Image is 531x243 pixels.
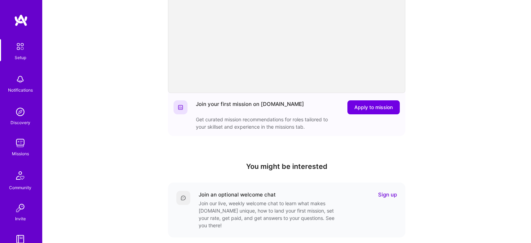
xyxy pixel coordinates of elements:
[8,86,33,94] div: Notifications
[347,100,400,114] button: Apply to mission
[13,136,27,150] img: teamwork
[378,191,397,198] a: Sign up
[168,162,405,171] h4: You might be interested
[354,104,393,111] span: Apply to mission
[199,200,338,229] div: Join our live, weekly welcome chat to learn what makes [DOMAIN_NAME] unique, how to land your fir...
[13,201,27,215] img: Invite
[13,105,27,119] img: discovery
[13,72,27,86] img: bell
[180,195,186,201] img: Comment
[196,100,304,114] div: Join your first mission on [DOMAIN_NAME]
[15,54,26,61] div: Setup
[14,14,28,27] img: logo
[199,191,276,198] div: Join an optional welcome chat
[12,150,29,157] div: Missions
[15,215,26,222] div: Invite
[9,184,31,191] div: Community
[12,167,29,184] img: Community
[196,116,335,130] div: Get curated mission recommendations for roles tailored to your skillset and experience in the mis...
[10,119,30,126] div: Discovery
[13,39,28,54] img: setup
